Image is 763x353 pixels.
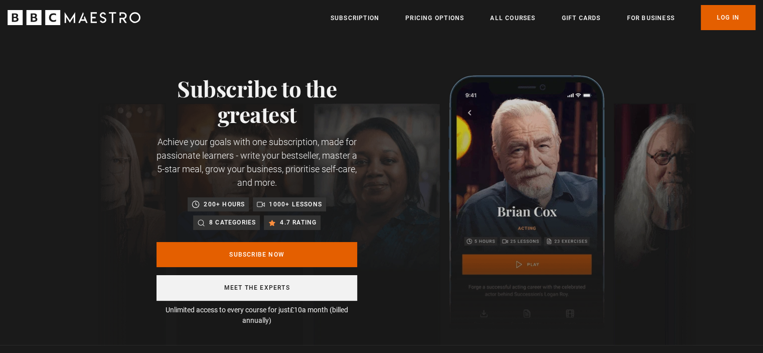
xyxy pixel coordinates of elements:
[627,13,674,23] a: For business
[561,13,600,23] a: Gift Cards
[490,13,535,23] a: All Courses
[269,199,322,209] p: 1000+ lessons
[701,5,755,30] a: Log In
[157,242,357,267] a: Subscribe Now
[331,13,379,23] a: Subscription
[157,305,357,326] p: Unlimited access to every course for just a month (billed annually)
[331,5,755,30] nav: Primary
[157,275,357,301] a: Meet the experts
[157,135,357,189] p: Achieve your goals with one subscription, made for passionate learners - write your bestseller, m...
[8,10,140,25] svg: BBC Maestro
[204,199,245,209] p: 200+ hours
[157,75,357,127] h1: Subscribe to the greatest
[405,13,464,23] a: Pricing Options
[209,217,256,227] p: 8 categories
[290,306,302,314] span: £10
[280,217,317,227] p: 4.7 rating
